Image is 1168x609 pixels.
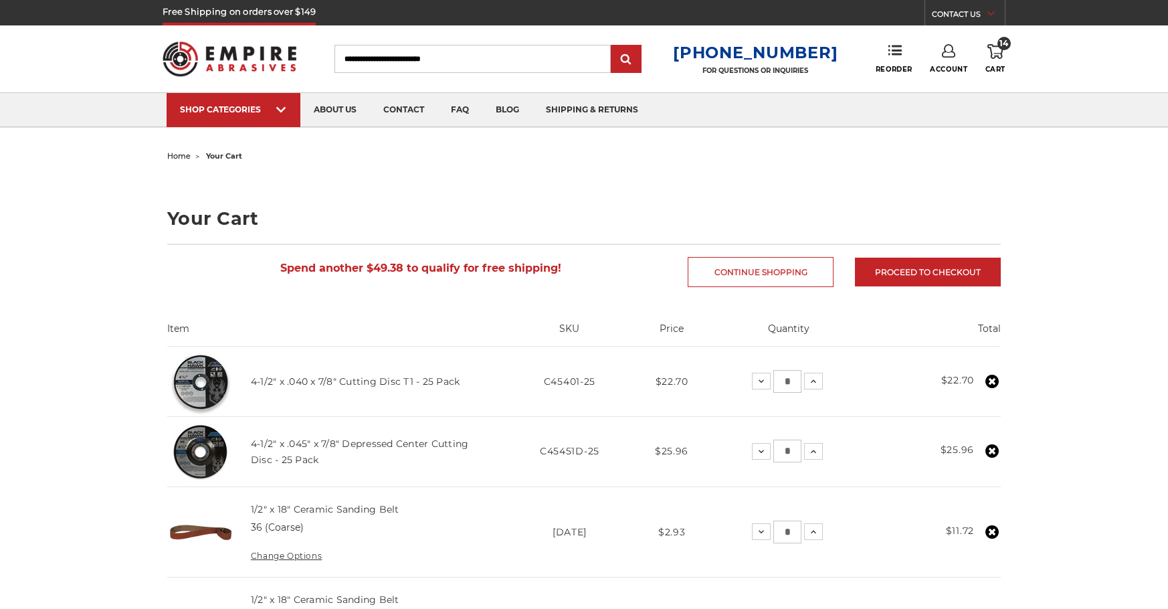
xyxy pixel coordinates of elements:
[635,322,708,346] th: Price
[553,526,587,538] span: [DATE]
[167,499,234,565] img: 1/2" x 18" Ceramic File Belt
[251,521,304,535] dd: 36 (Coarse)
[180,104,287,114] div: SHOP CATEGORIES
[251,594,399,606] a: 1/2" x 18" Ceramic Sanding Belt
[167,418,234,485] img: 4-1/2" x 3/64" x 7/8" Depressed Center Type 27 Cut Off Wheel
[941,444,974,456] strong: $25.96
[673,66,838,75] p: FOR QUESTIONS OR INQUIRIES
[167,209,1001,228] h1: Your Cart
[280,262,561,274] span: Spend another $49.38 to qualify for free shipping!
[370,93,437,127] a: contact
[876,44,912,73] a: Reorder
[251,438,469,466] a: 4-1/2" x .045" x 7/8" Depressed Center Cutting Disc - 25 Pack
[544,375,595,387] span: C45401-25
[167,348,234,415] img: 4-1/2" super thin cut off wheel for fast metal cutting and minimal kerf
[656,375,688,387] span: $22.70
[167,322,504,346] th: Item
[540,445,599,457] span: C45451D-25
[206,151,242,161] span: your cart
[300,93,370,127] a: about us
[504,322,635,346] th: SKU
[532,93,652,127] a: shipping & returns
[251,503,399,515] a: 1/2" x 18" Ceramic Sanding Belt
[655,445,688,457] span: $25.96
[946,525,974,537] strong: $11.72
[167,151,191,161] a: home
[773,440,801,462] input: 4-1/2" x .045" x 7/8" Depressed Center Cutting Disc - 25 Pack Quantity:
[163,33,296,85] img: Empire Abrasives
[251,551,322,561] a: Change Options
[482,93,532,127] a: blog
[658,526,686,538] span: $2.93
[855,258,1001,286] a: Proceed to checkout
[932,7,1005,25] a: CONTACT US
[985,44,1005,74] a: 14 Cart
[941,374,974,386] strong: $22.70
[251,375,460,387] a: 4-1/2" x .040 x 7/8" Cutting Disc T1 - 25 Pack
[708,322,868,346] th: Quantity
[868,322,1001,346] th: Total
[673,43,838,62] a: [PHONE_NUMBER]
[930,65,967,74] span: Account
[613,46,640,73] input: Submit
[437,93,482,127] a: faq
[997,37,1011,50] span: 14
[773,370,801,393] input: 4-1/2" x .040 x 7/8" Cutting Disc T1 - 25 Pack Quantity:
[985,65,1005,74] span: Cart
[876,65,912,74] span: Reorder
[773,521,801,543] input: 1/2" x 18" Ceramic Sanding Belt Quantity:
[688,257,834,287] a: Continue Shopping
